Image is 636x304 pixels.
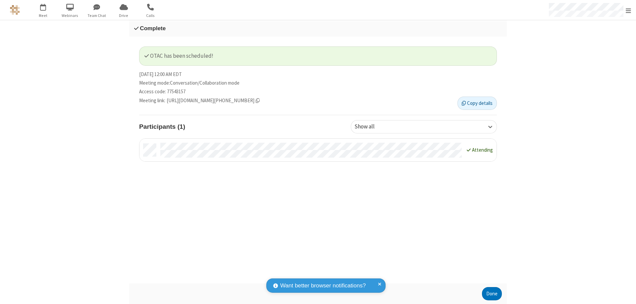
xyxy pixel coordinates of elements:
li: Meeting mode : Conversation/Collaboration mode [139,79,497,87]
span: Attending [472,147,493,153]
li: Access code: 77543157 [139,88,497,96]
span: OTAC has been scheduled! [144,52,213,59]
button: Copy details [457,97,497,110]
button: Done [482,287,502,300]
h3: Complete [134,25,502,32]
span: Meet [31,13,56,19]
span: Calls [138,13,163,19]
span: Drive [111,13,136,19]
span: Meeting link : [139,97,165,105]
img: QA Selenium DO NOT DELETE OR CHANGE [10,5,20,15]
span: Team Chat [84,13,109,19]
span: Want better browser notifications? [280,281,366,290]
div: Show all [354,122,386,131]
span: Copy meeting link [167,97,260,105]
span: Webinars [58,13,82,19]
span: [DATE] 12:00 AM EDT [139,71,182,78]
h4: Participants (1) [139,120,346,133]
